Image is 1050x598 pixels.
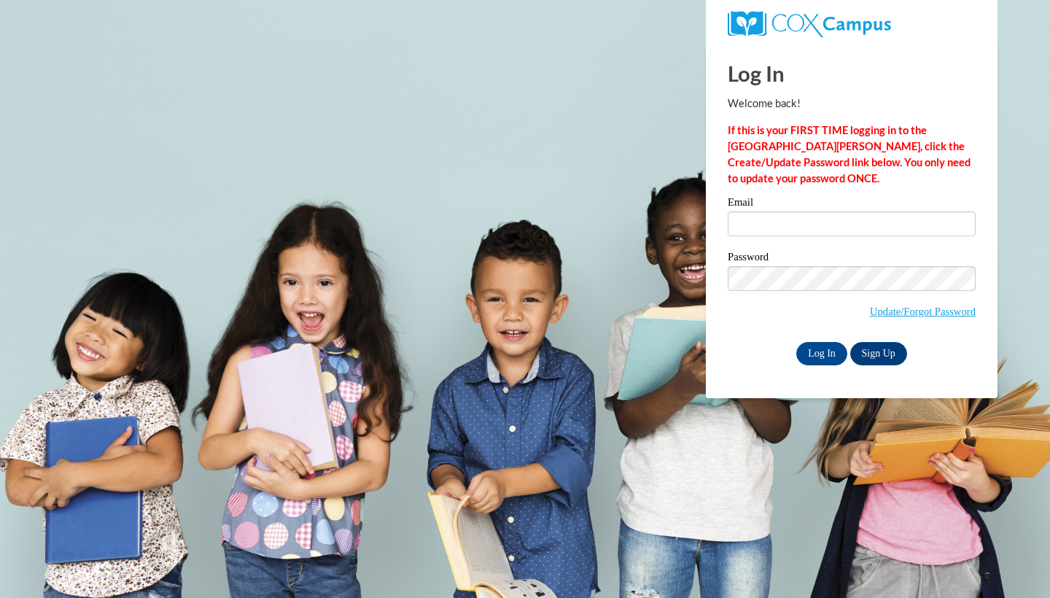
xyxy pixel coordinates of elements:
p: Welcome back! [728,96,976,112]
label: Password [728,252,976,266]
h1: Log In [728,58,976,88]
a: COX Campus [728,11,976,37]
label: Email [728,197,976,211]
img: COX Campus [728,11,891,37]
a: Sign Up [850,342,907,365]
strong: If this is your FIRST TIME logging in to the [GEOGRAPHIC_DATA][PERSON_NAME], click the Create/Upd... [728,124,971,185]
a: Update/Forgot Password [870,306,976,317]
input: Log In [796,342,847,365]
